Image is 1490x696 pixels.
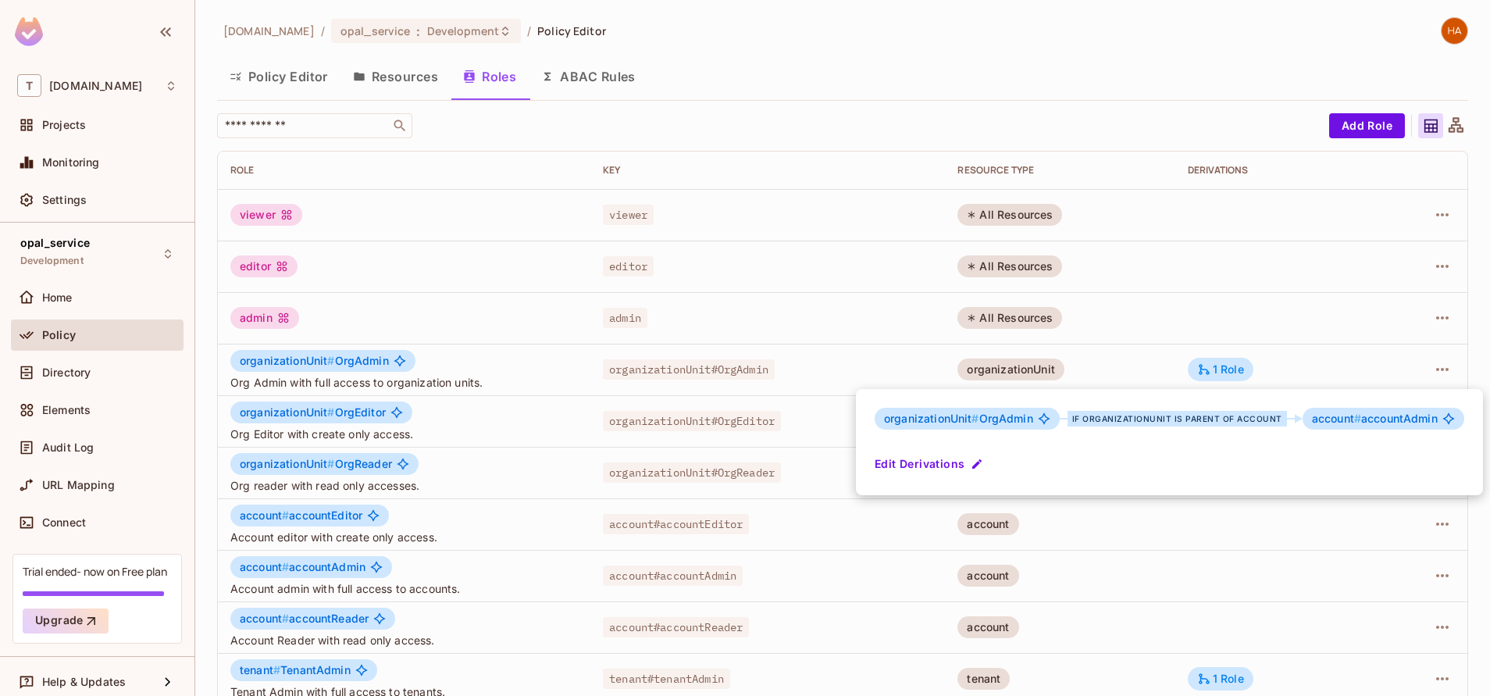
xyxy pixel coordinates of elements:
[884,412,979,425] span: organizationUnit
[1312,412,1361,425] span: account
[875,452,986,476] button: Edit Derivations
[1354,412,1361,425] span: #
[1312,412,1438,425] span: accountAdmin
[1068,411,1287,427] div: if organizationUnit is parent of account
[971,412,978,425] span: #
[884,412,1033,425] span: OrgAdmin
